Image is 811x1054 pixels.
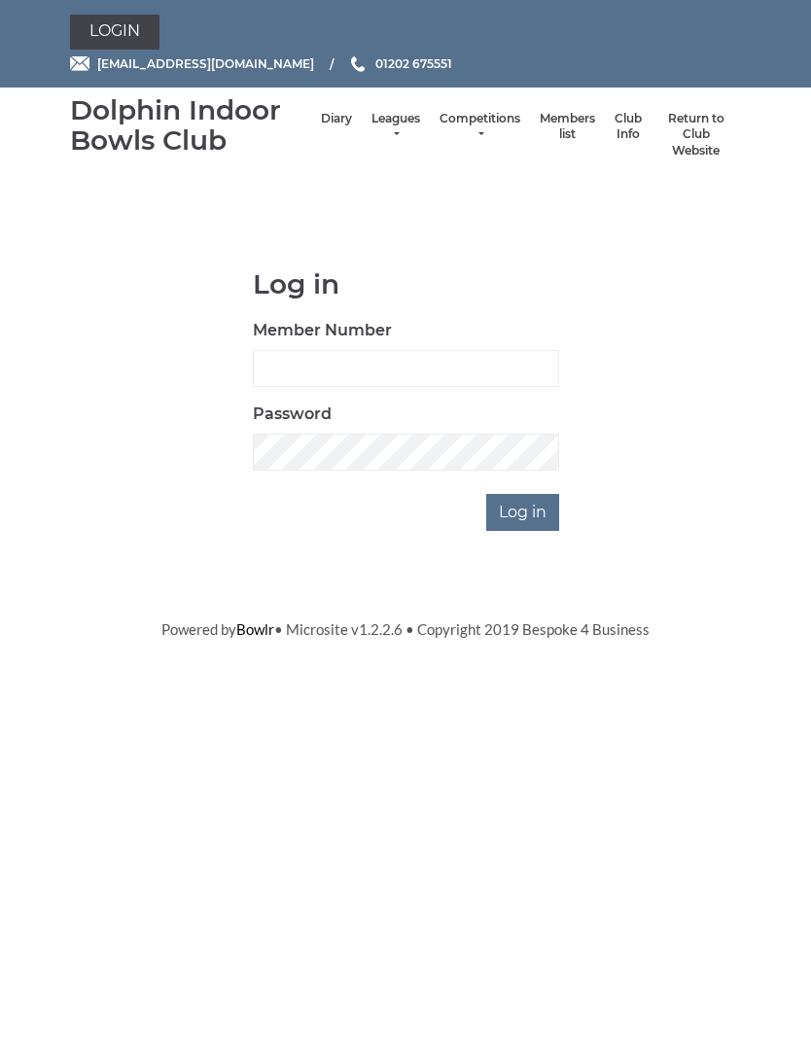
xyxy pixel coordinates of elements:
input: Log in [486,494,559,531]
img: Email [70,56,89,71]
img: Phone us [351,56,365,72]
label: Password [253,403,332,426]
a: Leagues [371,111,420,143]
span: 01202 675551 [375,56,452,71]
a: Phone us 01202 675551 [348,54,452,73]
a: Club Info [615,111,642,143]
a: Diary [321,111,352,127]
a: Login [70,15,159,50]
a: Bowlr [236,620,274,638]
label: Member Number [253,319,392,342]
a: Email [EMAIL_ADDRESS][DOMAIN_NAME] [70,54,314,73]
a: Members list [540,111,595,143]
a: Return to Club Website [661,111,731,159]
span: [EMAIL_ADDRESS][DOMAIN_NAME] [97,56,314,71]
a: Competitions [440,111,520,143]
h1: Log in [253,269,559,299]
span: Powered by • Microsite v1.2.2.6 • Copyright 2019 Bespoke 4 Business [161,620,650,638]
div: Dolphin Indoor Bowls Club [70,95,311,156]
